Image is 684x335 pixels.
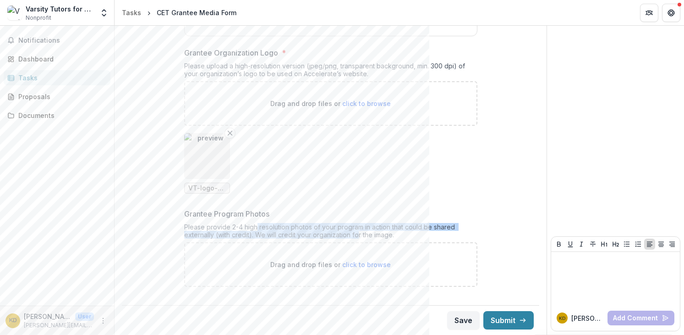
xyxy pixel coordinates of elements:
[24,312,71,321] p: [PERSON_NAME]
[26,14,51,22] span: Nonprofit
[640,4,658,22] button: Partners
[118,6,240,19] nav: breadcrumb
[26,4,94,14] div: Varsity Tutors for Schools LLC
[270,99,391,108] p: Drag and drop files or
[483,311,534,329] button: Submit
[18,37,107,45] span: Notifications
[122,8,141,17] div: Tasks
[633,239,644,250] button: Ordered List
[667,239,678,250] button: Align Right
[576,239,587,250] button: Italicize
[4,51,110,67] a: Dashboard
[18,54,103,64] div: Dashboard
[184,62,477,81] div: Please upload a high-resolution version (jpeg/png, transparent background, min. 300 dpi) of your ...
[184,133,230,179] img: preview
[656,239,667,250] button: Align Center
[270,260,391,269] p: Drag and drop files or
[18,92,103,101] div: Proposals
[662,4,680,22] button: Get Help
[9,318,17,324] div: Kelly Dean
[571,313,604,323] p: [PERSON_NAME]
[565,239,576,250] button: Underline
[184,208,269,219] p: Grantee Program Photos
[447,311,480,329] button: Save
[7,6,22,20] img: Varsity Tutors for Schools LLC
[75,313,94,321] p: User
[24,321,94,329] p: [PERSON_NAME][EMAIL_ADDRESS][PERSON_NAME][DOMAIN_NAME]
[118,6,145,19] a: Tasks
[342,100,391,107] span: click to browse
[184,133,230,194] div: Remove FilepreviewVT-logo-color-300dpi.png
[4,33,110,48] button: Notifications
[98,315,109,326] button: More
[610,239,621,250] button: Heading 2
[188,184,226,192] span: VT-logo-color-300dpi.png
[607,311,674,325] button: Add Comment
[342,261,391,268] span: click to browse
[98,4,110,22] button: Open entity switcher
[4,108,110,123] a: Documents
[621,239,632,250] button: Bullet List
[184,223,477,242] div: Please provide 2-4 high resolution photos of your program in action that could be shared external...
[4,70,110,85] a: Tasks
[599,239,610,250] button: Heading 1
[18,73,103,83] div: Tasks
[587,239,598,250] button: Strike
[18,111,103,120] div: Documents
[184,47,278,58] p: Grantee Organization Logo
[553,239,564,250] button: Bold
[224,128,235,139] button: Remove File
[559,316,565,321] div: Kelly Dean
[157,8,236,17] div: CET Grantee Media Form
[4,89,110,104] a: Proposals
[644,239,655,250] button: Align Left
